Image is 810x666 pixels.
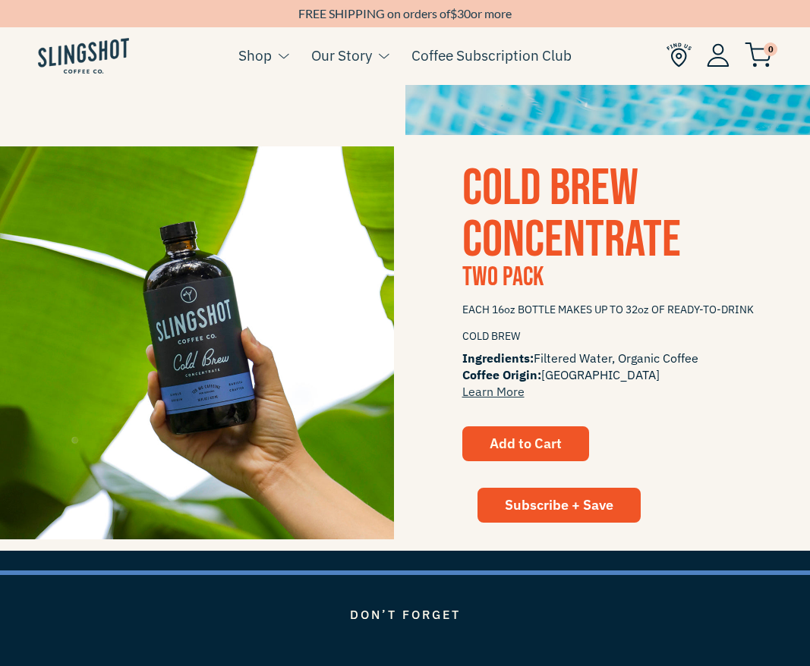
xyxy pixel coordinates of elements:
span: Ingredients: [462,350,534,366]
span: two pack [462,261,544,294]
img: Account [707,43,730,67]
span: Add to Cart [490,435,562,452]
span: Don’t Forget [350,607,461,622]
a: Coffee Subscription Club [411,44,572,67]
a: Our Story [311,44,372,67]
span: EACH 16oz BOTTLE MAKES UP TO 32oz OF READY-TO-DRINK COLD BREW [462,297,765,350]
a: Shop [238,44,272,67]
span: Subscribe + Save [505,496,613,514]
a: Subscribe + Save [477,488,641,523]
img: cart [745,42,772,68]
span: 30 [457,6,471,20]
span: $ [450,6,457,20]
span: Coffee Origin: [462,367,541,382]
span: Filtered Water, Organic Coffee [GEOGRAPHIC_DATA] [462,350,765,400]
span: COLD BREW CONCENTRATE [462,158,681,271]
a: COLD BREWCONCENTRATE [462,158,681,271]
a: 0 [745,46,772,64]
a: Learn More [462,384,525,399]
span: 0 [764,42,777,56]
button: Add to Cart [462,426,589,461]
img: Find Us [667,42,692,68]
